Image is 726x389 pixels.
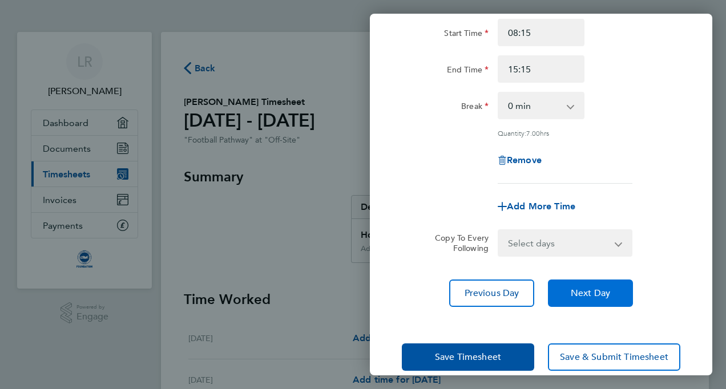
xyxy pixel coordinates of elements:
[571,287,610,299] span: Next Day
[444,28,489,42] label: Start Time
[447,64,489,78] label: End Time
[507,201,575,212] span: Add More Time
[526,128,540,137] span: 7.00
[560,351,668,363] span: Save & Submit Timesheet
[498,19,584,46] input: E.g. 08:00
[548,279,633,307] button: Next Day
[498,156,542,165] button: Remove
[498,202,575,211] button: Add More Time
[548,343,680,371] button: Save & Submit Timesheet
[402,343,534,371] button: Save Timesheet
[507,155,542,165] span: Remove
[498,128,632,137] div: Quantity: hrs
[461,101,489,115] label: Break
[465,287,519,299] span: Previous Day
[498,55,584,83] input: E.g. 18:00
[449,279,534,307] button: Previous Day
[426,233,489,253] label: Copy To Every Following
[435,351,501,363] span: Save Timesheet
